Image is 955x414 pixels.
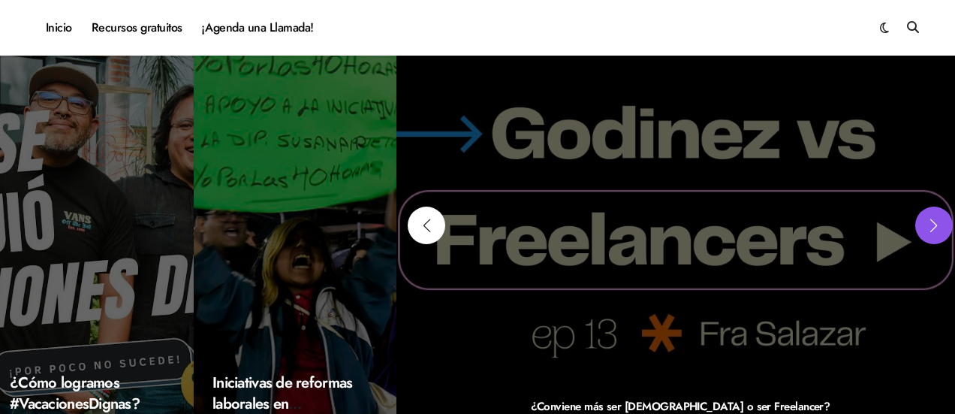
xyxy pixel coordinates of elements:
[192,8,324,48] a: ¡Agenda una Llamada!
[915,207,953,244] div: Next slide
[36,8,82,48] a: Inicio
[408,207,445,244] div: Previous slide
[82,8,192,48] a: Recursos gratuitos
